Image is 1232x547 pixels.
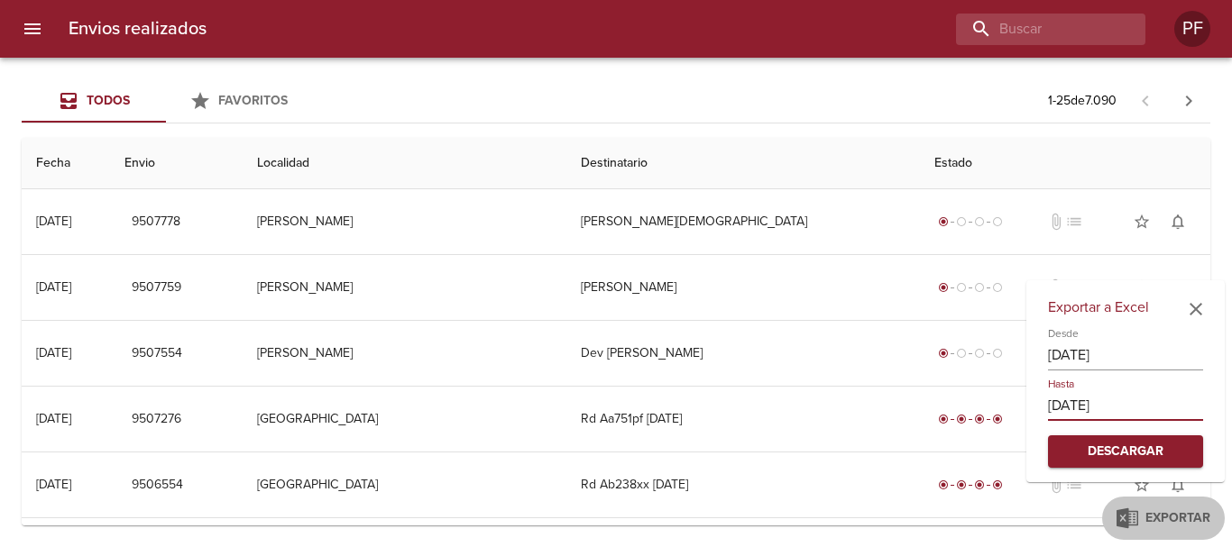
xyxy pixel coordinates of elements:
div: Entregado [934,476,1007,494]
span: radio_button_unchecked [956,348,967,359]
div: [DATE] [36,477,71,492]
span: notifications_none [1169,213,1187,231]
span: radio_button_checked [992,479,1003,490]
span: radio_button_checked [938,348,949,359]
th: Envio [110,138,243,189]
th: Localidad [243,138,566,189]
span: star_border [1133,213,1151,231]
span: radio_button_unchecked [956,282,967,293]
span: radio_button_checked [992,414,1003,424]
td: [PERSON_NAME][DEMOGRAPHIC_DATA] [566,189,920,254]
button: Agregar a favoritos [1124,204,1160,240]
td: [PERSON_NAME] [243,189,566,254]
button: 9507759 [124,271,188,305]
span: radio_button_unchecked [974,348,985,359]
button: Agregar a favoritos [1124,269,1160,305]
div: Generado [934,344,1007,362]
button: Activar notificaciones [1160,269,1196,305]
span: radio_button_unchecked [992,216,1003,227]
span: 9507759 [132,277,181,299]
span: star_border [1133,476,1151,494]
button: 9506554 [124,469,190,502]
span: No tiene documentos adjuntos [1047,476,1065,494]
span: radio_button_checked [938,282,949,293]
input: buscar [956,14,1115,45]
span: radio_button_unchecked [956,216,967,227]
td: [PERSON_NAME] [243,321,566,386]
div: [DATE] [36,279,71,295]
span: radio_button_checked [938,414,949,424]
button: Activar notificaciones [1160,467,1196,503]
span: radio_button_checked [938,216,949,227]
span: radio_button_checked [956,414,967,424]
td: Dev [PERSON_NAME] [566,321,920,386]
td: Rd Ab238xx [DATE] [566,452,920,517]
button: Descargar [1048,435,1203,469]
p: 1 - 25 de 7.090 [1048,92,1117,110]
span: Descargar [1062,441,1189,463]
td: [GEOGRAPHIC_DATA] [243,452,566,517]
button: menu [11,7,54,50]
span: 9507276 [132,408,181,431]
span: radio_button_checked [974,479,985,490]
span: radio_button_checked [974,414,985,424]
span: radio_button_unchecked [974,282,985,293]
div: [DATE] [36,345,71,360]
span: 9507554 [132,342,182,365]
div: Tabs Envios [22,79,310,123]
span: 9506554 [132,474,183,497]
div: PF [1174,11,1210,47]
div: Generado [934,278,1007,296]
button: 9507554 [124,337,189,370]
button: 9507276 [124,403,188,436]
td: Rd Aa751pf [DATE] [566,387,920,451]
span: radio_button_unchecked [974,216,985,227]
label: Hasta [1048,378,1074,389]
div: [DATE] [36,411,71,426]
td: [PERSON_NAME] [243,255,566,320]
label: Desde [1048,328,1079,339]
span: notifications_none [1169,278,1187,296]
div: Generado [934,213,1007,231]
span: No tiene documentos adjuntos [1047,213,1065,231]
span: No tiene documentos adjuntos [1047,278,1065,296]
span: radio_button_checked [956,479,967,490]
span: Favoritos [218,93,288,108]
span: radio_button_unchecked [992,348,1003,359]
span: Todos [87,93,130,108]
h6: Exportar a Excel [1048,295,1203,320]
span: No tiene pedido asociado [1065,476,1083,494]
span: star_border [1133,278,1151,296]
button: 9507778 [124,205,188,239]
div: Abrir información de usuario [1174,11,1210,47]
th: Fecha [22,138,110,189]
span: No tiene pedido asociado [1065,278,1083,296]
td: [PERSON_NAME] [566,255,920,320]
button: Agregar a favoritos [1124,467,1160,503]
div: [DATE] [36,214,71,229]
div: Entregado [934,410,1007,428]
span: No tiene pedido asociado [1065,213,1083,231]
th: Destinatario [566,138,920,189]
button: Activar notificaciones [1160,204,1196,240]
th: Estado [920,138,1210,189]
span: Pagina anterior [1124,91,1167,109]
td: [GEOGRAPHIC_DATA] [243,387,566,451]
h6: Envios realizados [69,14,207,43]
span: notifications_none [1169,476,1187,494]
span: radio_button_checked [938,479,949,490]
span: radio_button_unchecked [992,282,1003,293]
span: 9507778 [132,211,180,233]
